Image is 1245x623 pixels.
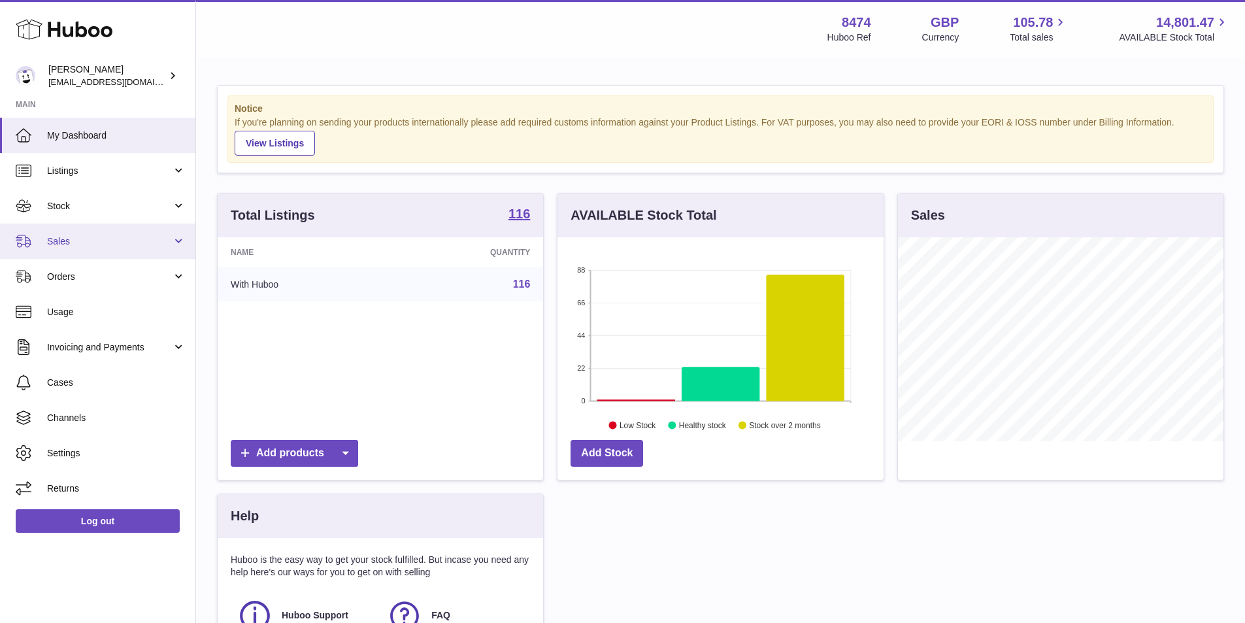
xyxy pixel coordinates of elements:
[231,507,259,525] h3: Help
[282,609,348,622] span: Huboo Support
[578,331,586,339] text: 44
[620,420,656,429] text: Low Stock
[47,165,172,177] span: Listings
[827,31,871,44] div: Huboo Ref
[47,482,186,495] span: Returns
[571,440,643,467] a: Add Stock
[1156,14,1214,31] span: 14,801.47
[1119,14,1229,44] a: 14,801.47 AVAILABLE Stock Total
[16,66,35,86] img: orders@neshealth.com
[911,207,945,224] h3: Sales
[47,271,172,283] span: Orders
[842,14,871,31] strong: 8474
[931,14,959,31] strong: GBP
[47,377,186,389] span: Cases
[578,299,586,307] text: 66
[47,306,186,318] span: Usage
[508,207,530,220] strong: 116
[47,412,186,424] span: Channels
[235,116,1206,156] div: If you're planning on sending your products internationally please add required customs informati...
[47,200,172,212] span: Stock
[750,420,821,429] text: Stock over 2 months
[47,235,172,248] span: Sales
[1010,14,1068,44] a: 105.78 Total sales
[48,76,192,87] span: [EMAIL_ADDRESS][DOMAIN_NAME]
[218,267,390,301] td: With Huboo
[231,554,530,579] p: Huboo is the easy way to get your stock fulfilled. But incase you need any help here's our ways f...
[16,509,180,533] a: Log out
[218,237,390,267] th: Name
[231,207,315,224] h3: Total Listings
[47,129,186,142] span: My Dashboard
[48,63,166,88] div: [PERSON_NAME]
[390,237,543,267] th: Quantity
[582,397,586,405] text: 0
[508,207,530,223] a: 116
[231,440,358,467] a: Add products
[431,609,450,622] span: FAQ
[571,207,716,224] h3: AVAILABLE Stock Total
[47,447,186,460] span: Settings
[578,266,586,274] text: 88
[679,420,727,429] text: Healthy stock
[235,103,1206,115] strong: Notice
[513,278,531,290] a: 116
[1013,14,1053,31] span: 105.78
[47,341,172,354] span: Invoicing and Payments
[922,31,959,44] div: Currency
[235,131,315,156] a: View Listings
[578,364,586,372] text: 22
[1119,31,1229,44] span: AVAILABLE Stock Total
[1010,31,1068,44] span: Total sales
